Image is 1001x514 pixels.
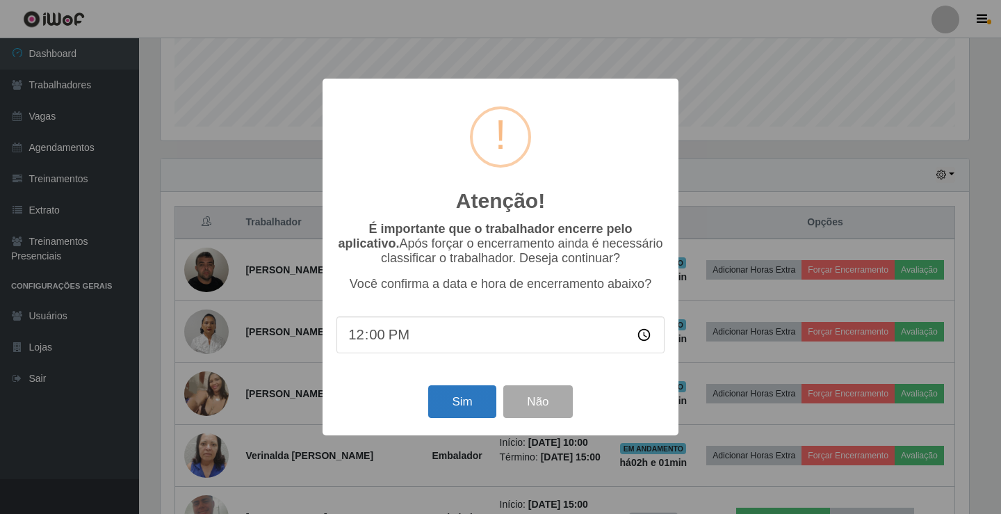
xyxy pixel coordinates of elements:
[336,222,665,266] p: Após forçar o encerramento ainda é necessário classificar o trabalhador. Deseja continuar?
[503,385,572,418] button: Não
[428,385,496,418] button: Sim
[338,222,632,250] b: É importante que o trabalhador encerre pelo aplicativo.
[336,277,665,291] p: Você confirma a data e hora de encerramento abaixo?
[456,188,545,214] h2: Atenção!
